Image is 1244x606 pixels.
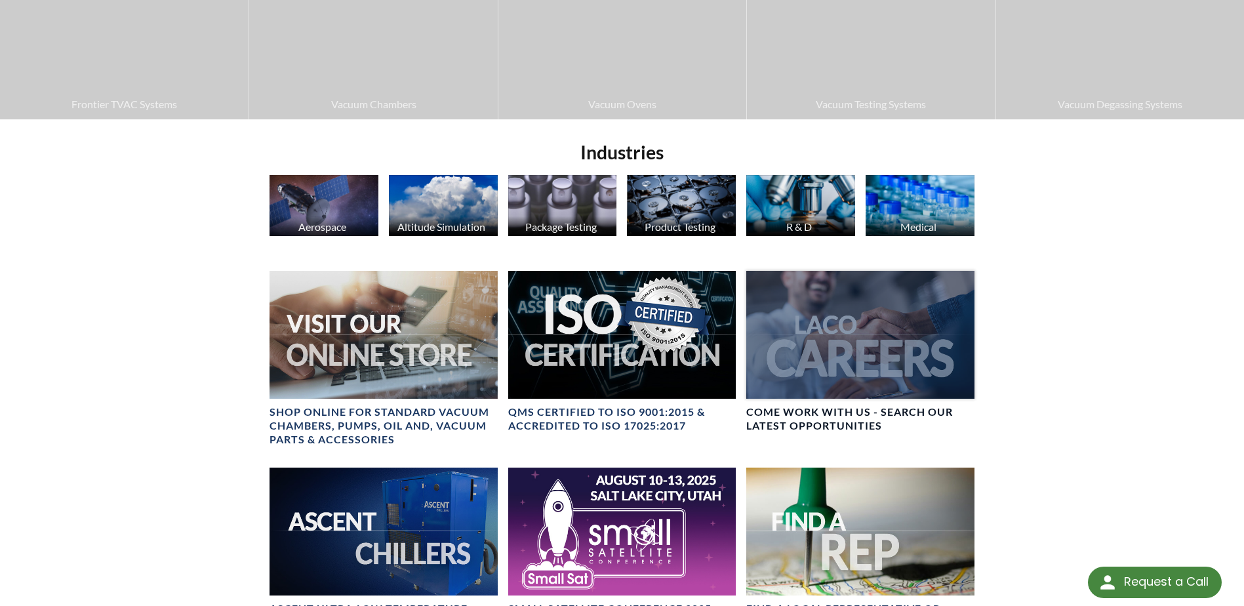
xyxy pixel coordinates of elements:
h4: SHOP ONLINE FOR STANDARD VACUUM CHAMBERS, PUMPS, OIL AND, VACUUM PARTS & ACCESSORIES [270,405,497,446]
div: Medical [864,220,973,233]
img: Perfume Bottles image [508,175,617,236]
div: Product Testing [625,220,734,233]
img: Microscope image [746,175,855,236]
img: Satellite image [270,175,378,236]
div: Request a Call [1124,567,1209,597]
h4: COME WORK WITH US - SEARCH OUR LATEST OPPORTUNITIES [746,405,974,433]
div: Package Testing [506,220,616,233]
div: R & D [744,220,854,233]
img: round button [1097,572,1118,593]
div: Altitude Simulation [387,220,496,233]
a: Visit Our Online Store headerSHOP ONLINE FOR STANDARD VACUUM CHAMBERS, PUMPS, OIL AND, VACUUM PAR... [270,271,497,447]
a: Product Testing Hard Drives image [627,175,736,239]
a: Aerospace Satellite image [270,175,378,239]
a: Header for LACO Careers OpportunitiesCOME WORK WITH US - SEARCH OUR LATEST OPPORTUNITIES [746,271,974,433]
a: Altitude Simulation Altitude Simulation, Clouds [389,175,498,239]
h2: Industries [264,140,979,165]
img: Hard Drives image [627,175,736,236]
a: Package Testing Perfume Bottles image [508,175,617,239]
div: Request a Call [1088,567,1222,598]
h4: QMS CERTIFIED to ISO 9001:2015 & Accredited to ISO 17025:2017 [508,405,736,433]
img: Altitude Simulation, Clouds [389,175,498,236]
span: Vacuum Chambers [256,96,491,113]
img: Medication Bottles image [866,175,974,236]
a: ISO Certification headerQMS CERTIFIED to ISO 9001:2015 & Accredited to ISO 17025:2017 [508,271,736,433]
a: R & D Microscope image [746,175,855,239]
a: Medical Medication Bottles image [866,175,974,239]
span: Vacuum Testing Systems [753,96,988,113]
span: Frontier TVAC Systems [7,96,242,113]
span: Vacuum Ovens [505,96,740,113]
div: Aerospace [268,220,377,233]
span: Vacuum Degassing Systems [1003,96,1237,113]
